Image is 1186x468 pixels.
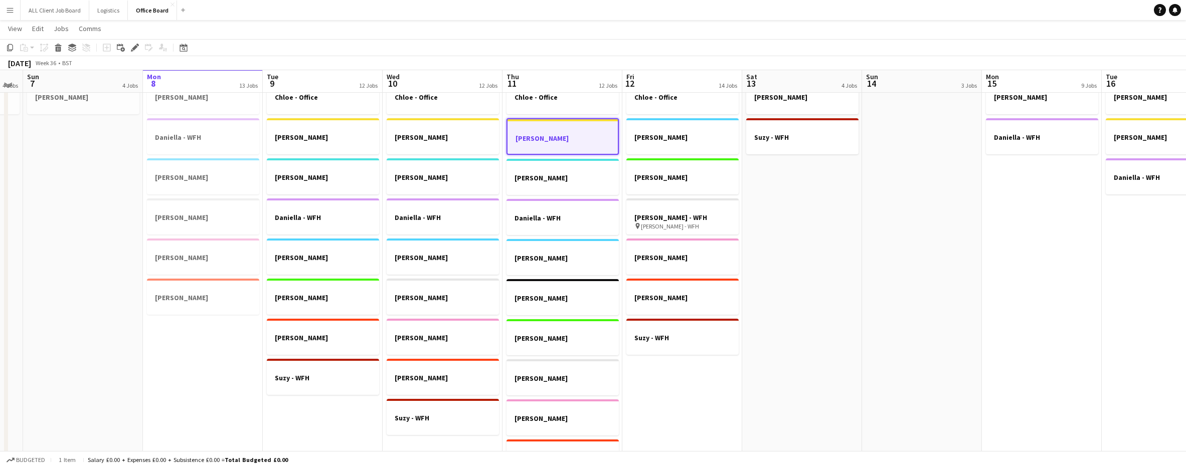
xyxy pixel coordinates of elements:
[626,293,739,302] h3: [PERSON_NAME]
[1081,82,1097,89] div: 9 Jobs
[385,78,400,89] span: 10
[387,319,499,355] app-job-card: [PERSON_NAME]
[506,414,619,423] h3: [PERSON_NAME]
[626,78,739,114] app-job-card: Chloe - Office
[265,78,278,89] span: 9
[239,82,258,89] div: 13 Jobs
[387,413,499,422] h3: Suzy - WFH
[506,78,619,114] app-job-card: Chloe - Office
[1106,72,1117,81] span: Tue
[506,374,619,383] h3: [PERSON_NAME]
[626,118,739,154] div: [PERSON_NAME]
[986,72,999,81] span: Mon
[506,72,519,81] span: Thu
[506,279,619,315] app-job-card: [PERSON_NAME]
[267,333,379,342] h3: [PERSON_NAME]
[387,93,499,102] h3: Chloe - Office
[267,359,379,395] app-job-card: Suzy - WFH
[984,78,999,89] span: 15
[626,72,634,81] span: Fri
[147,293,259,302] h3: [PERSON_NAME]
[387,198,499,235] app-job-card: Daniella - WFH
[387,399,499,435] app-job-card: Suzy - WFH
[122,82,138,89] div: 4 Jobs
[267,239,379,275] div: [PERSON_NAME]
[626,158,739,194] app-job-card: [PERSON_NAME]
[267,198,379,235] app-job-card: Daniella - WFH
[986,78,1098,114] app-job-card: [PERSON_NAME]
[506,254,619,263] h3: [PERSON_NAME]
[746,93,859,102] h3: [PERSON_NAME]
[986,118,1098,154] app-job-card: Daniella - WFH
[147,78,259,114] div: [PERSON_NAME]
[626,333,739,342] h3: Suzy - WFH
[32,24,44,33] span: Edit
[746,133,859,142] h3: Suzy - WFH
[145,78,161,89] span: 8
[1104,78,1117,89] span: 16
[21,1,89,20] button: ALL Client Job Board
[50,22,73,35] a: Jobs
[961,82,977,89] div: 3 Jobs
[267,173,379,182] h3: [PERSON_NAME]
[387,72,400,81] span: Wed
[626,279,739,315] div: [PERSON_NAME]
[267,373,379,382] h3: Suzy - WFH
[267,78,379,114] app-job-card: Chloe - Office
[626,173,739,182] h3: [PERSON_NAME]
[626,319,739,355] app-job-card: Suzy - WFH
[267,279,379,315] app-job-card: [PERSON_NAME]
[746,118,859,154] app-job-card: Suzy - WFH
[387,293,499,302] h3: [PERSON_NAME]
[506,159,619,195] div: [PERSON_NAME]
[8,58,31,68] div: [DATE]
[147,198,259,235] app-job-card: [PERSON_NAME]
[55,456,79,463] span: 1 item
[8,24,22,33] span: View
[147,173,259,182] h3: [PERSON_NAME]
[26,78,39,89] span: 7
[387,333,499,342] h3: [PERSON_NAME]
[746,78,859,114] app-job-card: [PERSON_NAME]
[506,359,619,395] div: [PERSON_NAME]
[27,78,139,114] app-job-card: [PERSON_NAME]
[147,118,259,154] app-job-card: Daniella - WFH
[387,359,499,395] div: [PERSON_NAME]
[626,213,739,222] h3: [PERSON_NAME] - WFH
[387,239,499,275] app-job-card: [PERSON_NAME]
[267,133,379,142] h3: [PERSON_NAME]
[506,118,619,155] div: [PERSON_NAME]
[387,133,499,142] h3: [PERSON_NAME]
[641,222,699,230] span: [PERSON_NAME] - WFH
[387,173,499,182] h3: [PERSON_NAME]
[267,93,379,102] h3: Chloe - Office
[147,253,259,262] h3: [PERSON_NAME]
[986,93,1098,102] h3: [PERSON_NAME]
[746,72,757,81] span: Sat
[267,319,379,355] div: [PERSON_NAME]
[507,134,618,143] h3: [PERSON_NAME]
[506,199,619,235] div: Daniella - WFH
[506,399,619,435] app-job-card: [PERSON_NAME]
[147,158,259,194] app-job-card: [PERSON_NAME]
[506,319,619,355] app-job-card: [PERSON_NAME]
[387,78,499,114] app-job-card: Chloe - Office
[128,1,177,20] button: Office Board
[626,133,739,142] h3: [PERSON_NAME]
[387,279,499,315] div: [PERSON_NAME]
[16,456,45,463] span: Budgeted
[147,279,259,315] app-job-card: [PERSON_NAME]
[267,158,379,194] app-job-card: [PERSON_NAME]
[267,118,379,154] app-job-card: [PERSON_NAME]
